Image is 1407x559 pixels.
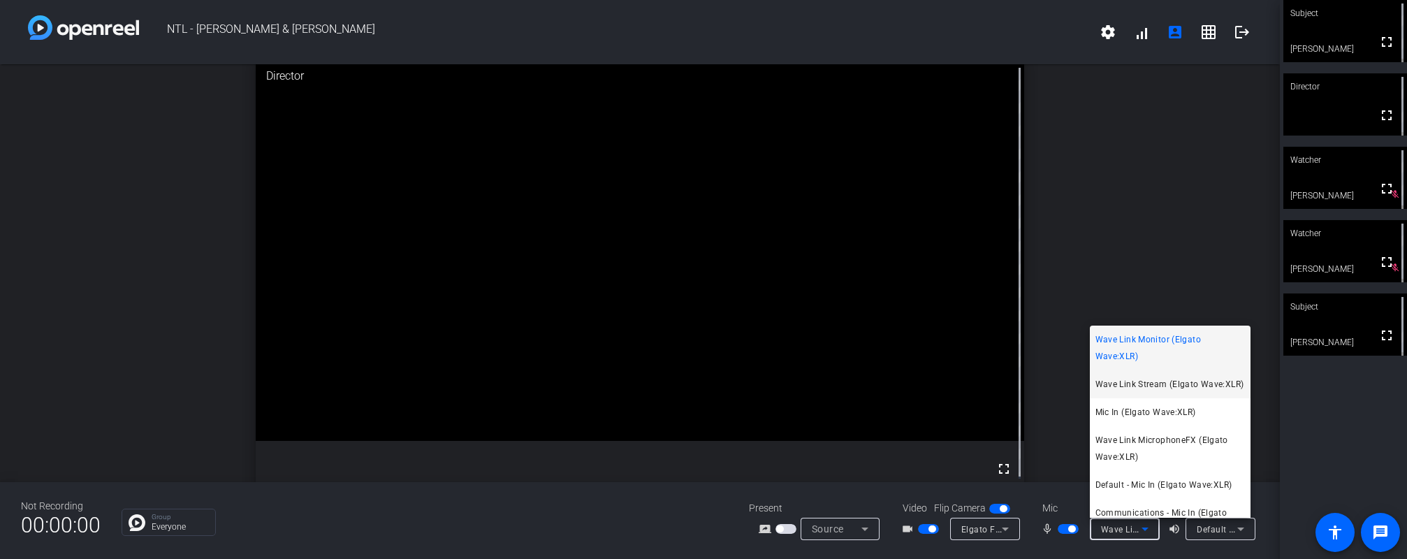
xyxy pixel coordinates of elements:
span: Wave Link MicrophoneFX (Elgato Wave:XLR) [1095,432,1245,465]
span: Mic In (Elgato Wave:XLR) [1095,404,1196,421]
span: Wave Link Monitor (Elgato Wave:XLR) [1095,331,1245,365]
span: Default - Mic In (Elgato Wave:XLR) [1095,477,1232,493]
span: Wave Link Stream (Elgato Wave:XLR) [1095,376,1244,393]
span: Communications - Mic In (Elgato Wave:XLR) [1095,504,1245,538]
